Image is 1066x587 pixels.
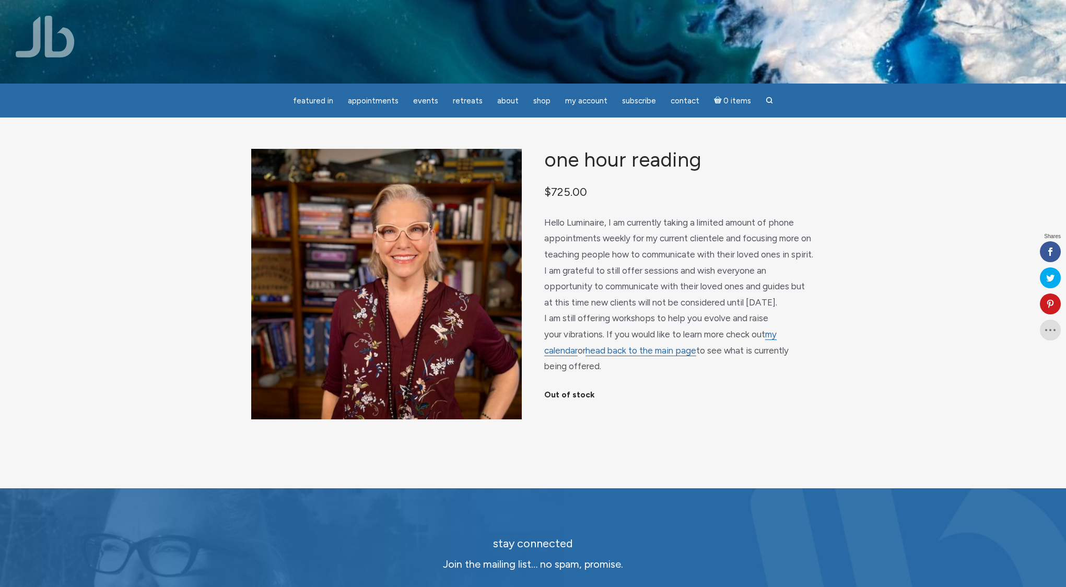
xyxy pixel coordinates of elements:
a: Cart0 items [708,90,758,111]
a: Contact [664,91,706,111]
h1: One Hour Reading [544,149,815,171]
h2: stay connected [348,537,719,550]
span: featured in [293,96,333,105]
span: Retreats [453,96,483,105]
span: My Account [565,96,607,105]
a: Appointments [342,91,405,111]
a: About [491,91,525,111]
span: Contact [671,96,699,105]
a: Shop [527,91,557,111]
span: Shares [1044,234,1061,239]
span: Appointments [348,96,399,105]
bdi: 725.00 [544,185,587,198]
span: Events [413,96,438,105]
span: Shop [533,96,550,105]
i: Cart [714,96,724,105]
a: head back to the main page [585,345,696,356]
img: One Hour Reading [251,149,522,419]
span: $ [544,185,551,198]
a: Events [407,91,444,111]
a: My Account [559,91,614,111]
img: Jamie Butler. The Everyday Medium [16,16,75,57]
span: About [497,96,519,105]
p: Out of stock [544,387,815,403]
p: Join the mailing list… no spam, promise. [348,556,719,572]
span: Subscribe [622,96,656,105]
a: Retreats [447,91,489,111]
a: Subscribe [616,91,662,111]
span: 0 items [723,97,751,105]
a: featured in [287,91,339,111]
a: my calendar [544,329,777,356]
span: Hello Luminaire, I am currently taking a limited amount of phone appointments weekly for my curre... [544,217,813,371]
